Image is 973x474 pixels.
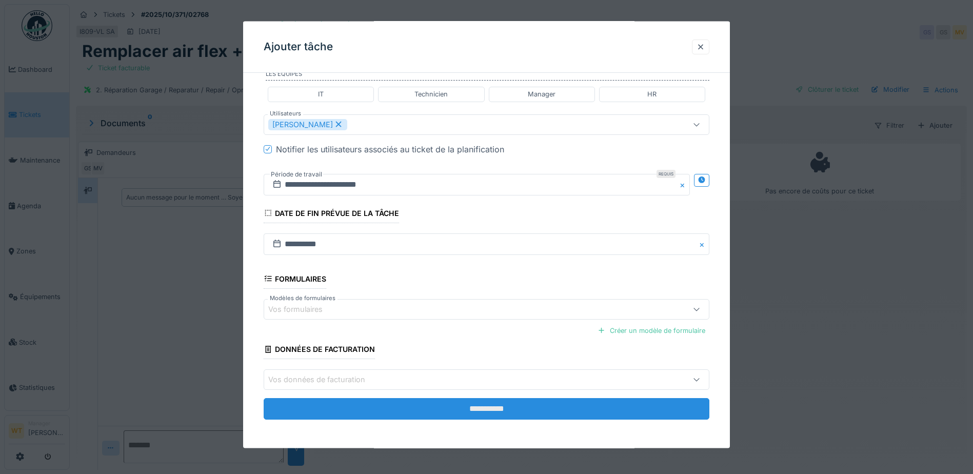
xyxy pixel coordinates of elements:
[264,342,375,359] div: Données de facturation
[528,89,555,99] div: Manager
[679,173,690,195] button: Close
[268,374,380,385] div: Vos données de facturation
[266,69,709,81] label: Les équipes
[593,323,709,337] div: Créer un modèle de formulaire
[264,271,326,288] div: Formulaires
[264,41,333,53] h3: Ajouter tâche
[647,89,657,99] div: HR
[268,118,347,130] div: [PERSON_NAME]
[698,233,709,254] button: Close
[264,205,399,223] div: Date de fin prévue de la tâche
[268,304,337,315] div: Vos formulaires
[276,143,504,155] div: Notifier les utilisateurs associés au ticket de la planification
[268,293,337,302] label: Modèles de formulaires
[270,168,323,180] label: Période de travail
[318,89,324,99] div: IT
[657,169,676,177] div: Requis
[414,89,448,99] div: Technicien
[268,109,303,117] label: Utilisateurs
